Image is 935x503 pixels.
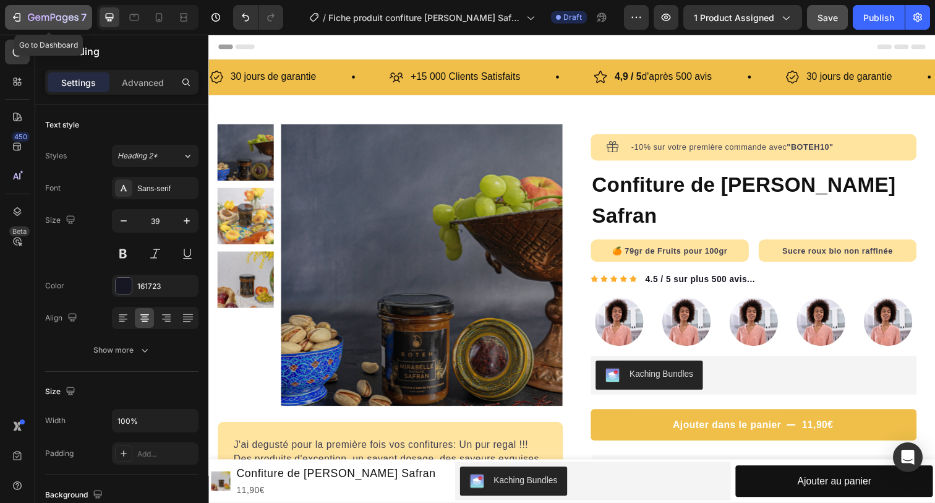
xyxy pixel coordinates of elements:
[267,449,281,463] img: KachingBundles.png
[405,340,420,355] img: KachingBundles.png
[446,243,558,256] p: 4.5 / 5 sur plus 500 avis...
[474,391,585,406] div: Ajouter dans le panier
[45,280,64,291] div: Color
[61,76,96,89] p: Settings
[323,11,326,24] span: /
[25,411,346,426] p: J'ai degusté pour la première fois vos confitures: Un pur regal !!!
[117,150,158,161] span: Heading 2*
[45,150,67,161] div: Styles
[137,281,195,292] div: 161723
[60,44,194,59] p: Heading
[538,440,740,473] button: Ajouter au panier
[208,35,935,503] iframe: Design area
[9,226,30,236] div: Beta
[412,216,530,225] strong: 🍊 79gr de Fruits pour 100gr
[45,339,199,361] button: Show more
[137,183,195,194] div: Sans-serif
[112,145,199,167] button: Heading 2*
[45,119,79,131] div: Text style
[25,426,346,456] p: Des produits d'exception, un savant dosage, des saveurs exquises, bref un feu d'artifice pour le ...
[532,269,581,318] img: gempages_568877978868515710-b6eda053-fbd4-4215-a32b-d0265ca47d8f.png
[669,269,719,318] img: gempages_568877978868515710-b6eda053-fbd4-4215-a32b-d0265ca47d8f.png
[45,183,61,194] div: Font
[45,448,74,459] div: Padding
[45,310,80,327] div: Align
[395,269,444,318] img: gempages_568877978868515710-b6eda053-fbd4-4215-a32b-d0265ca47d8f.png
[45,212,78,229] div: Size
[414,35,514,53] p: d'après 500 avis
[853,5,905,30] button: Publish
[233,5,283,30] div: Undo/Redo
[600,269,650,318] img: gempages_568877978868515710-b6eda053-fbd4-4215-a32b-d0265ca47d8f.png
[694,11,774,24] span: 1 product assigned
[414,38,442,48] strong: 4,9 / 5
[93,344,151,356] div: Show more
[291,449,356,462] div: Kaching Bundles
[605,390,639,407] div: 11,90€
[27,458,233,473] div: 11,90€
[257,441,366,471] button: Kaching Bundles
[113,410,198,432] input: Auto
[395,333,505,363] button: Kaching Bundles
[122,76,164,89] p: Advanced
[430,340,495,353] div: Kaching Bundles
[893,442,923,472] div: Open Intercom Messenger
[390,382,723,415] button: Ajouter dans le panier
[390,136,723,202] h1: Confiture de [PERSON_NAME] Safran
[432,111,707,119] p: -10% sur votre première commande avec
[610,35,698,53] p: 30 jours de garantie
[81,10,87,25] p: 7
[45,384,78,400] div: Size
[22,35,109,53] p: 30 jours de garantie
[206,35,318,53] p: +15 000 Clients Satisfaits
[45,415,66,426] div: Width
[586,216,699,225] strong: Sucre roux bio non raffinée
[137,449,195,460] div: Add...
[818,12,838,23] span: Save
[591,110,638,119] strong: "BOTEH10"
[463,269,513,318] img: gempages_568877978868515710-b6eda053-fbd4-4215-a32b-d0265ca47d8f.png
[807,5,848,30] button: Save
[563,12,582,23] span: Draft
[328,11,521,24] span: Fiche produit confiture [PERSON_NAME] Safran
[12,132,30,142] div: 450
[5,5,92,30] button: 7
[601,447,677,465] div: Ajouter au panier
[863,11,894,24] div: Publish
[683,5,802,30] button: 1 product assigned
